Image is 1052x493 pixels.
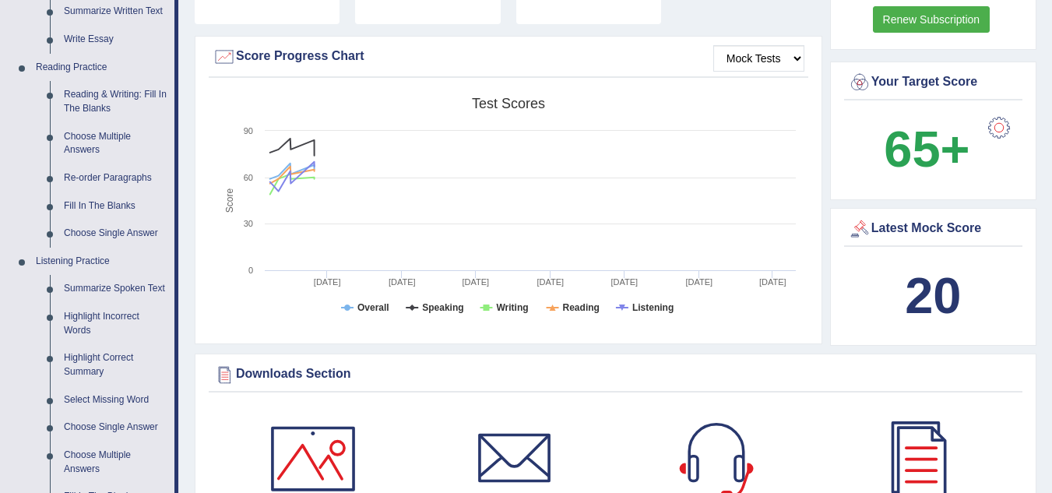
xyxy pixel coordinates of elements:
a: Choose Multiple Answers [57,123,174,164]
a: Listening Practice [29,248,174,276]
text: 90 [244,126,253,136]
tspan: [DATE] [610,277,638,287]
text: 60 [244,173,253,182]
div: Your Target Score [848,71,1019,94]
a: Highlight Correct Summary [57,344,174,386]
div: Latest Mock Score [848,217,1019,241]
a: Reading Practice [29,54,174,82]
a: Summarize Spoken Text [57,275,174,303]
text: 30 [244,219,253,228]
tspan: Overall [357,302,389,313]
a: Choose Multiple Answers [57,442,174,483]
a: Choose Single Answer [57,220,174,248]
a: Write Essay [57,26,174,54]
text: 0 [248,266,253,275]
b: 65+ [884,121,969,178]
a: Renew Subscription [873,6,990,33]
div: Score Progress Chart [213,45,804,69]
a: Re-order Paragraphs [57,164,174,192]
a: Reading & Writing: Fill In The Blanks [57,81,174,122]
tspan: Score [224,188,235,213]
tspan: Listening [632,302,674,313]
tspan: Speaking [422,302,463,313]
a: Fill In The Blanks [57,192,174,220]
tspan: [DATE] [314,277,341,287]
tspan: [DATE] [537,277,564,287]
tspan: Reading [563,302,600,313]
div: Downloads Section [213,363,1019,386]
tspan: [DATE] [389,277,416,287]
a: Choose Single Answer [57,414,174,442]
a: Highlight Incorrect Words [57,303,174,344]
tspan: [DATE] [685,277,712,287]
a: Select Missing Word [57,386,174,414]
tspan: [DATE] [759,277,786,287]
tspan: Writing [496,302,528,313]
tspan: [DATE] [462,277,489,287]
tspan: Test scores [472,96,545,111]
b: 20 [905,267,961,324]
